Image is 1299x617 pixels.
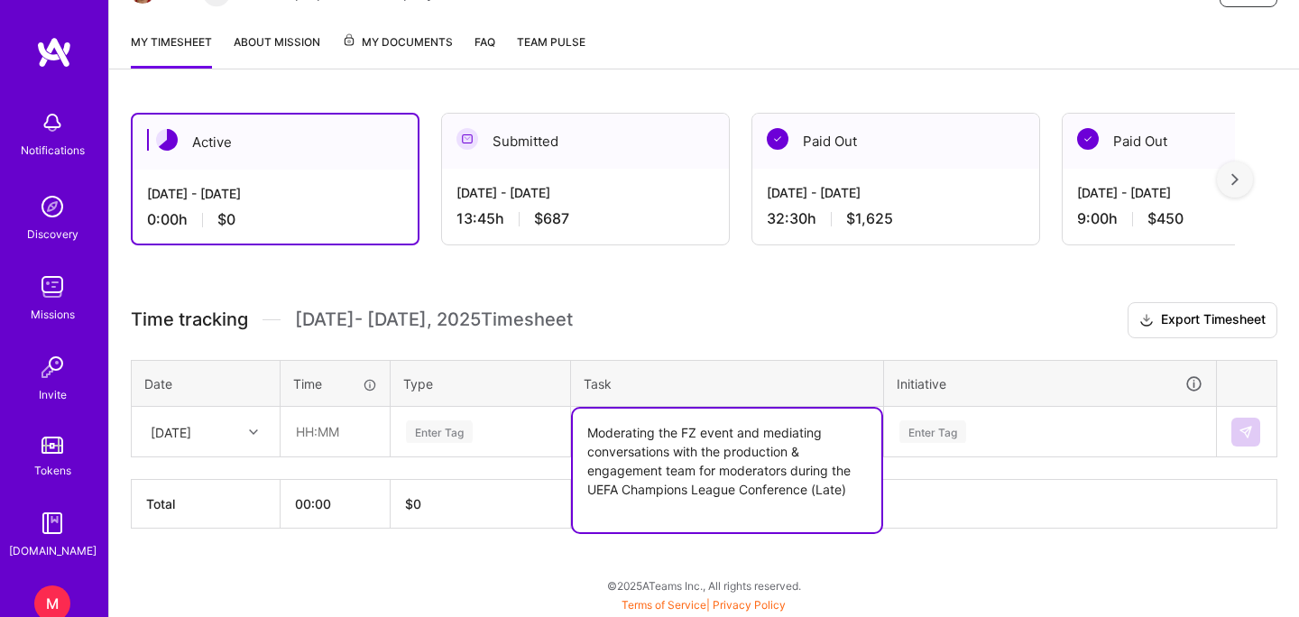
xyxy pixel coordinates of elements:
span: $1,625 [846,209,893,228]
a: My Documents [342,32,453,69]
img: logo [36,36,72,69]
img: teamwork [34,269,70,305]
a: Terms of Service [622,598,706,612]
img: Submit [1239,425,1253,439]
input: HH:MM [281,408,389,456]
a: My timesheet [131,32,212,69]
div: Tokens [34,461,71,480]
img: Invite [34,349,70,385]
th: Task [571,360,884,407]
img: Paid Out [767,128,788,150]
img: tokens [41,437,63,454]
a: Team Pulse [517,32,585,69]
div: Active [133,115,418,170]
th: Date [132,360,281,407]
div: Invite [39,385,67,404]
a: FAQ [474,32,495,69]
img: Submitted [456,128,478,150]
div: Enter Tag [406,418,473,446]
img: right [1231,173,1239,186]
img: discovery [34,189,70,225]
div: [DATE] - [DATE] [147,184,403,203]
span: $ 0 [405,496,421,511]
span: $450 [1147,209,1184,228]
img: bell [34,105,70,141]
div: Notifications [21,141,85,160]
a: Privacy Policy [713,598,786,612]
div: Paid Out [752,114,1039,169]
span: | [622,598,786,612]
span: Team Pulse [517,35,585,49]
span: [DATE] - [DATE] , 2025 Timesheet [295,308,573,331]
div: Initiative [897,373,1203,394]
th: Type [391,360,571,407]
div: [DATE] [151,422,191,441]
button: Export Timesheet [1128,302,1277,338]
th: Total [132,480,281,529]
div: Missions [31,305,75,324]
i: icon Download [1139,311,1154,330]
div: Enter Tag [899,418,966,446]
div: Submitted [442,114,729,169]
div: [DATE] - [DATE] [456,183,714,202]
div: 0:00 h [147,210,403,229]
img: Paid Out [1077,128,1099,150]
a: About Mission [234,32,320,69]
i: icon Chevron [249,428,258,437]
div: [DATE] - [DATE] [767,183,1025,202]
span: $0 [217,210,235,229]
span: $687 [534,209,569,228]
div: 32:30 h [767,209,1025,228]
img: guide book [34,505,70,541]
th: 00:00 [281,480,391,529]
span: My Documents [342,32,453,52]
div: Time [293,374,377,393]
div: 13:45 h [456,209,714,228]
img: Active [156,129,178,151]
div: [DOMAIN_NAME] [9,541,97,560]
div: © 2025 ATeams Inc., All rights reserved. [108,563,1299,608]
div: Discovery [27,225,78,244]
textarea: Moderating the FZ event and mediating conversations with the production & engagement team for mod... [573,409,881,532]
span: Time tracking [131,308,248,331]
